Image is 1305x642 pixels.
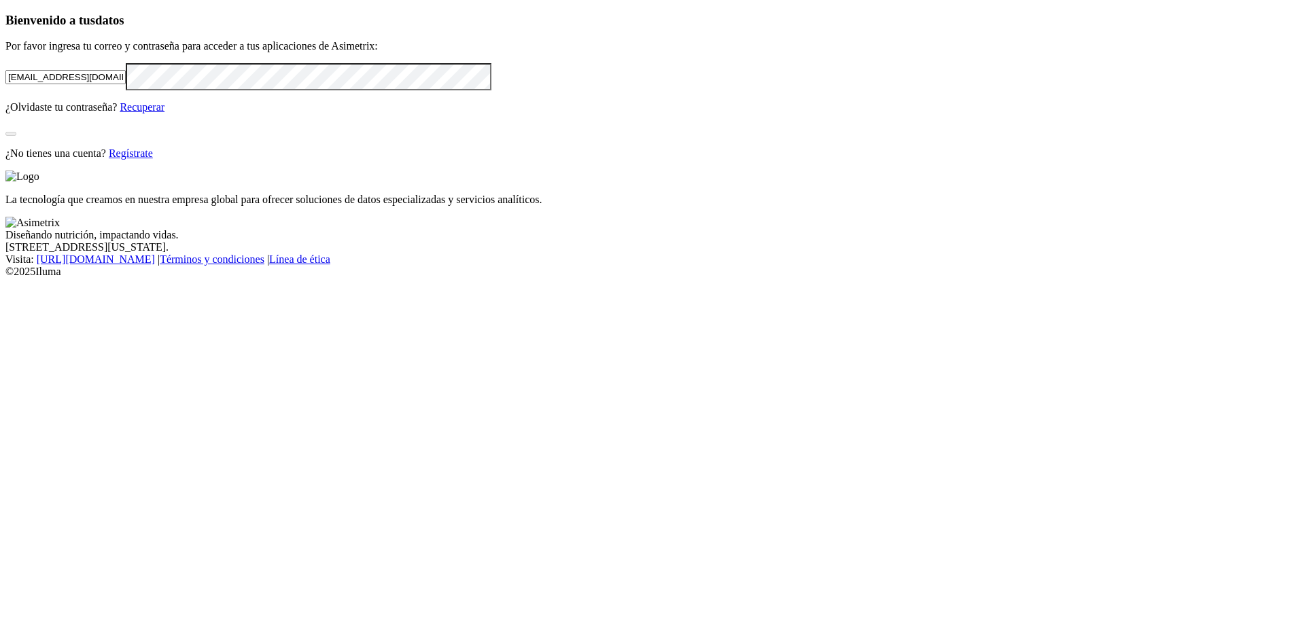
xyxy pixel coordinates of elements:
a: Recuperar [120,101,164,113]
p: La tecnología que creamos en nuestra empresa global para ofrecer soluciones de datos especializad... [5,194,1300,206]
p: Por favor ingresa tu correo y contraseña para acceder a tus aplicaciones de Asimetrix: [5,40,1300,52]
img: Logo [5,171,39,183]
h3: Bienvenido a tus [5,13,1300,28]
img: Asimetrix [5,217,60,229]
a: Términos y condiciones [160,253,264,265]
div: Diseñando nutrición, impactando vidas. [5,229,1300,241]
div: Visita : | | [5,253,1300,266]
a: Línea de ética [269,253,330,265]
a: [URL][DOMAIN_NAME] [37,253,155,265]
div: [STREET_ADDRESS][US_STATE]. [5,241,1300,253]
a: Regístrate [109,147,153,159]
div: © 2025 Iluma [5,266,1300,278]
p: ¿No tienes una cuenta? [5,147,1300,160]
p: ¿Olvidaste tu contraseña? [5,101,1300,113]
span: datos [95,13,124,27]
input: Tu correo [5,70,126,84]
